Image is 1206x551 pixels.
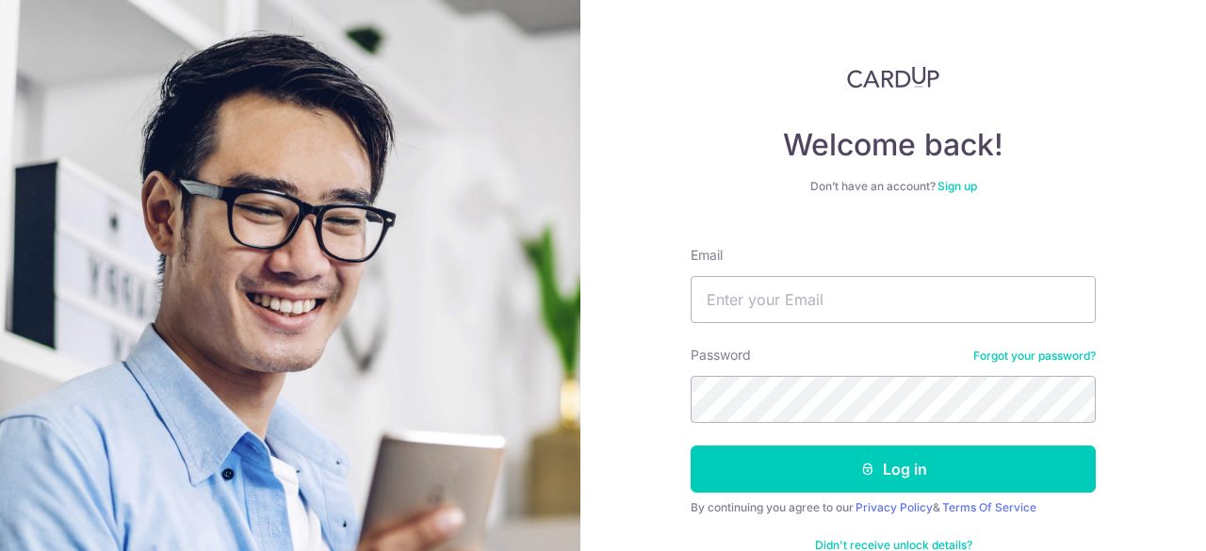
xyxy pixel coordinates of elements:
[942,500,1036,514] a: Terms Of Service
[973,348,1096,364] a: Forgot your password?
[691,246,723,265] label: Email
[937,179,977,193] a: Sign up
[691,126,1096,164] h4: Welcome back!
[691,346,751,365] label: Password
[691,179,1096,194] div: Don’t have an account?
[691,446,1096,493] button: Log in
[691,500,1096,515] div: By continuing you agree to our &
[691,276,1096,323] input: Enter your Email
[856,500,933,514] a: Privacy Policy
[847,66,939,89] img: CardUp Logo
